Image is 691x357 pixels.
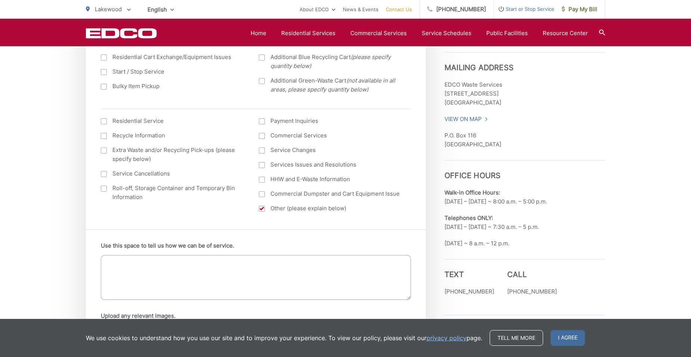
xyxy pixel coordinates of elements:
[551,330,585,346] span: I agree
[101,67,244,76] label: Start / Stop Service
[562,5,597,14] span: Pay My Bill
[259,175,402,184] label: HHW and E-Waste Information
[343,5,378,14] a: News & Events
[444,239,605,248] p: [DATE] ~ 8 a.m. – 12 p.m.
[270,53,391,69] em: (please specify quantity below)
[300,5,335,14] a: About EDCO
[444,160,605,180] h3: Office Hours
[444,214,493,221] b: Telephones ONLY:
[101,131,244,140] label: Recycle Information
[259,189,402,198] label: Commercial Dumpster and Cart Equipment Issue
[101,169,244,178] label: Service Cancellations
[444,188,605,206] p: [DATE] – [DATE] ~ 8:00 a.m. – 5:00 p.m.
[101,242,234,249] label: Use this space to tell us how we can be of service.
[543,29,588,38] a: Resource Center
[422,29,471,38] a: Service Schedules
[101,146,244,164] label: Extra Waste and/or Recycling Pick-ups (please specify below)
[142,3,180,16] span: English
[270,76,402,94] span: Additional Green-Waste Cart
[270,77,395,93] em: (not available in all areas, please specify quantity below)
[259,204,402,213] label: Other (please explain below)
[507,287,557,296] p: [PHONE_NUMBER]
[444,131,605,149] p: P.O. Box 116 [GEOGRAPHIC_DATA]
[101,117,244,125] label: Residential Service
[444,80,605,107] p: EDCO Waste Services [STREET_ADDRESS] [GEOGRAPHIC_DATA]
[259,146,402,155] label: Service Changes
[281,29,335,38] a: Residential Services
[101,82,244,91] label: Bulky Item Pickup
[86,28,157,38] a: EDCD logo. Return to the homepage.
[486,29,528,38] a: Public Facilities
[444,214,605,232] p: [DATE] – [DATE] ~ 7:30 a.m. – 5 p.m.
[350,29,407,38] a: Commercial Services
[444,315,605,335] h3: Email
[427,333,467,342] a: privacy policy
[101,184,244,202] label: Roll-off, Storage Container and Temporary Bin Information
[86,333,482,342] p: We use cookies to understand how you use our site and to improve your experience. To view our pol...
[101,53,244,62] label: Residential Cart Exchange/Equipment Issues
[444,189,500,196] b: Walk-in Office Hours:
[386,5,412,14] a: Contact Us
[270,53,402,71] span: Additional Blue Recycling Cart
[251,29,266,38] a: Home
[259,131,402,140] label: Commercial Services
[444,52,605,72] h3: Mailing Address
[101,313,176,319] label: Upload any relevant images.
[444,287,494,296] p: [PHONE_NUMBER]
[95,6,122,13] span: Lakewood
[490,330,543,346] a: Tell me more
[259,117,402,125] label: Payment Inquiries
[507,270,557,279] h3: Call
[444,115,488,124] a: View On Map
[259,160,402,169] label: Services Issues and Resolutions
[444,270,494,279] h3: Text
